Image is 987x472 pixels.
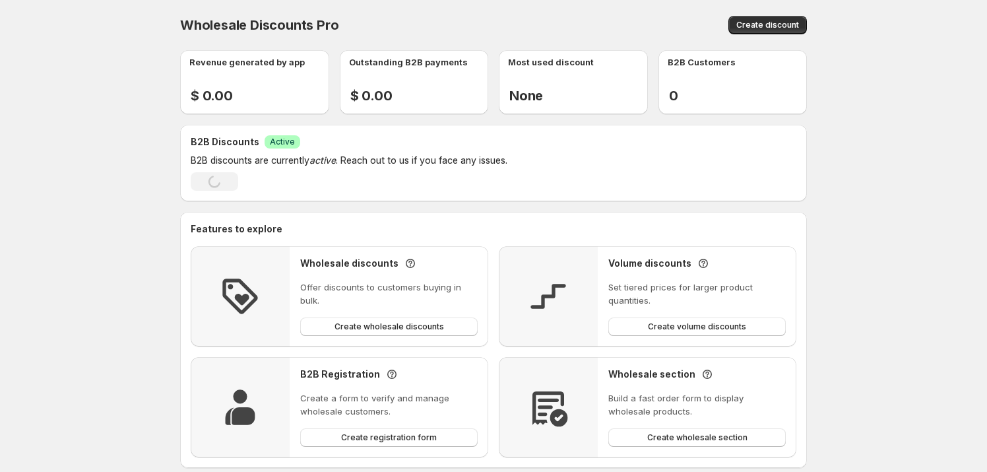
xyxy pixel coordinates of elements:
[309,154,336,166] em: active
[300,391,478,418] p: Create a form to verify and manage wholesale customers.
[509,88,648,104] h2: None
[350,88,489,104] h2: $ 0.00
[334,321,444,332] span: Create wholesale discounts
[608,368,695,381] h3: Wholesale section
[191,88,329,104] h2: $ 0.00
[608,391,786,418] p: Build a fast order form to display wholesale products.
[527,275,569,318] img: Feature Icon
[341,432,437,443] span: Create registration form
[608,318,786,336] button: Create volume discounts
[349,55,468,69] p: Outstanding B2B payments
[300,368,380,381] h3: B2B Registration
[728,16,807,34] button: Create discount
[527,386,569,428] img: Feature Icon
[189,55,305,69] p: Revenue generated by app
[648,321,746,332] span: Create volume discounts
[608,428,786,447] button: Create wholesale section
[219,275,261,318] img: Feature Icon
[191,154,717,167] p: B2B discounts are currently . Reach out to us if you face any issues.
[300,257,398,270] h3: Wholesale discounts
[300,281,478,307] p: Offer discounts to customers buying in bulk.
[300,428,478,447] button: Create registration form
[219,386,261,428] img: Feature Icon
[608,257,691,270] h3: Volume discounts
[608,281,786,307] p: Set tiered prices for larger product quantities.
[300,318,478,336] button: Create wholesale discounts
[668,55,736,69] p: B2B Customers
[669,88,808,104] h2: 0
[736,20,799,30] span: Create discount
[191,135,259,149] h2: B2B Discounts
[647,432,748,443] span: Create wholesale section
[180,17,338,33] span: Wholesale Discounts Pro
[508,55,594,69] p: Most used discount
[191,222,796,236] h2: Features to explore
[270,137,295,147] span: Active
